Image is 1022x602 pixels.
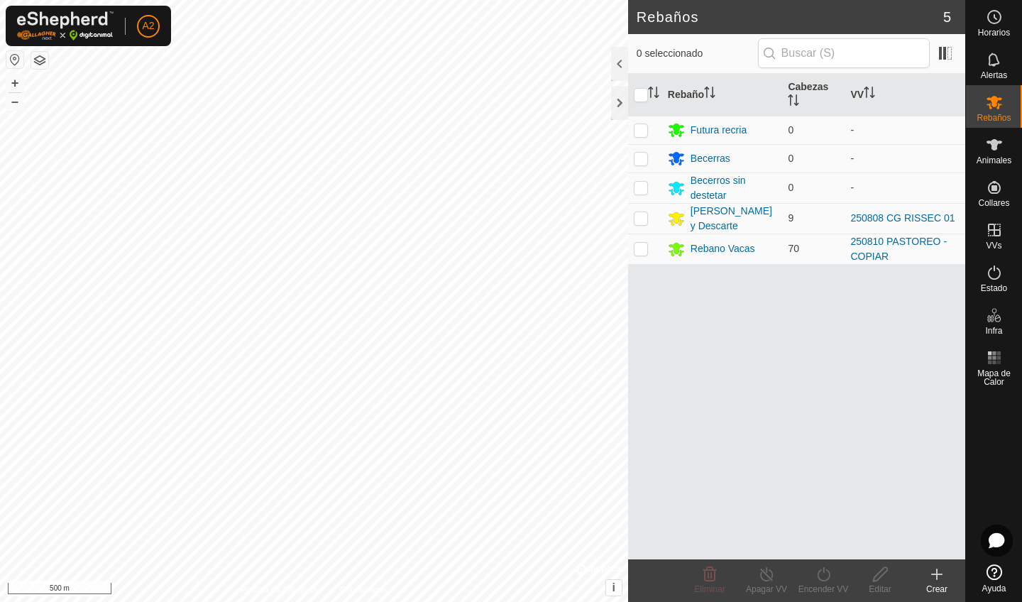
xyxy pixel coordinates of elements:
span: Mapa de Calor [969,369,1018,386]
span: Ayuda [982,584,1006,593]
span: 0 seleccionado [637,46,758,61]
a: 250808 CG RISSEC 01 [850,212,955,224]
span: Rebaños [977,114,1011,122]
span: Infra [985,327,1002,335]
span: 9 [788,212,793,224]
div: Crear [908,583,965,596]
span: VVs [986,241,1001,250]
div: Becerros sin destetar [691,173,777,203]
button: – [6,93,23,110]
input: Buscar (S) [758,38,930,68]
a: Contáctenos [339,584,387,596]
span: Horarios [978,28,1010,37]
span: 0 [788,153,793,164]
div: Apagar VV [738,583,795,596]
div: [PERSON_NAME] y Descarte [691,204,777,234]
span: Eliminar [694,584,725,594]
button: + [6,75,23,92]
p-sorticon: Activar para ordenar [704,89,715,100]
span: i [612,581,615,593]
button: Restablecer Mapa [6,51,23,68]
a: Ayuda [966,559,1022,598]
td: - [845,173,965,203]
button: i [606,580,622,596]
p-sorticon: Activar para ordenar [788,97,799,108]
td: - [845,116,965,144]
td: - [845,144,965,173]
span: A2 [142,18,154,33]
span: 0 [788,124,793,136]
span: Collares [978,199,1009,207]
img: Logo Gallagher [17,11,114,40]
a: 250810 PASTOREO - COPIAR [850,236,947,262]
div: Rebano Vacas [691,241,755,256]
a: Política de Privacidad [241,584,322,596]
th: VV [845,74,965,116]
span: Estado [981,284,1007,292]
p-sorticon: Activar para ordenar [864,89,875,100]
div: Encender VV [795,583,852,596]
span: 0 [788,182,793,193]
span: 5 [943,6,951,28]
th: Rebaño [662,74,783,116]
div: Futura recria [691,123,747,138]
p-sorticon: Activar para ordenar [648,89,659,100]
span: Animales [977,156,1011,165]
span: Alertas [981,71,1007,80]
button: Capas del Mapa [31,52,48,69]
h2: Rebaños [637,9,943,26]
div: Editar [852,583,908,596]
span: 70 [788,243,799,254]
div: Becerras [691,151,730,166]
th: Cabezas [782,74,845,116]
